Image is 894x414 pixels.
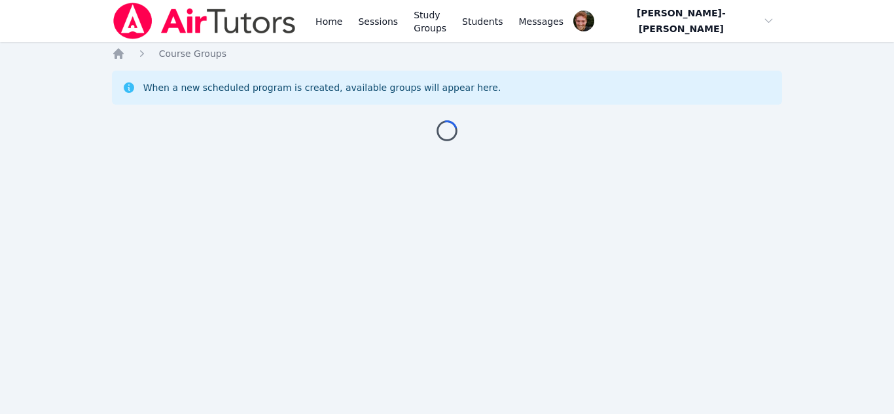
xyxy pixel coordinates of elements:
[519,15,564,28] span: Messages
[112,3,297,39] img: Air Tutors
[159,47,226,60] a: Course Groups
[143,81,501,94] div: When a new scheduled program is created, available groups will appear here.
[159,48,226,59] span: Course Groups
[112,47,783,60] nav: Breadcrumb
